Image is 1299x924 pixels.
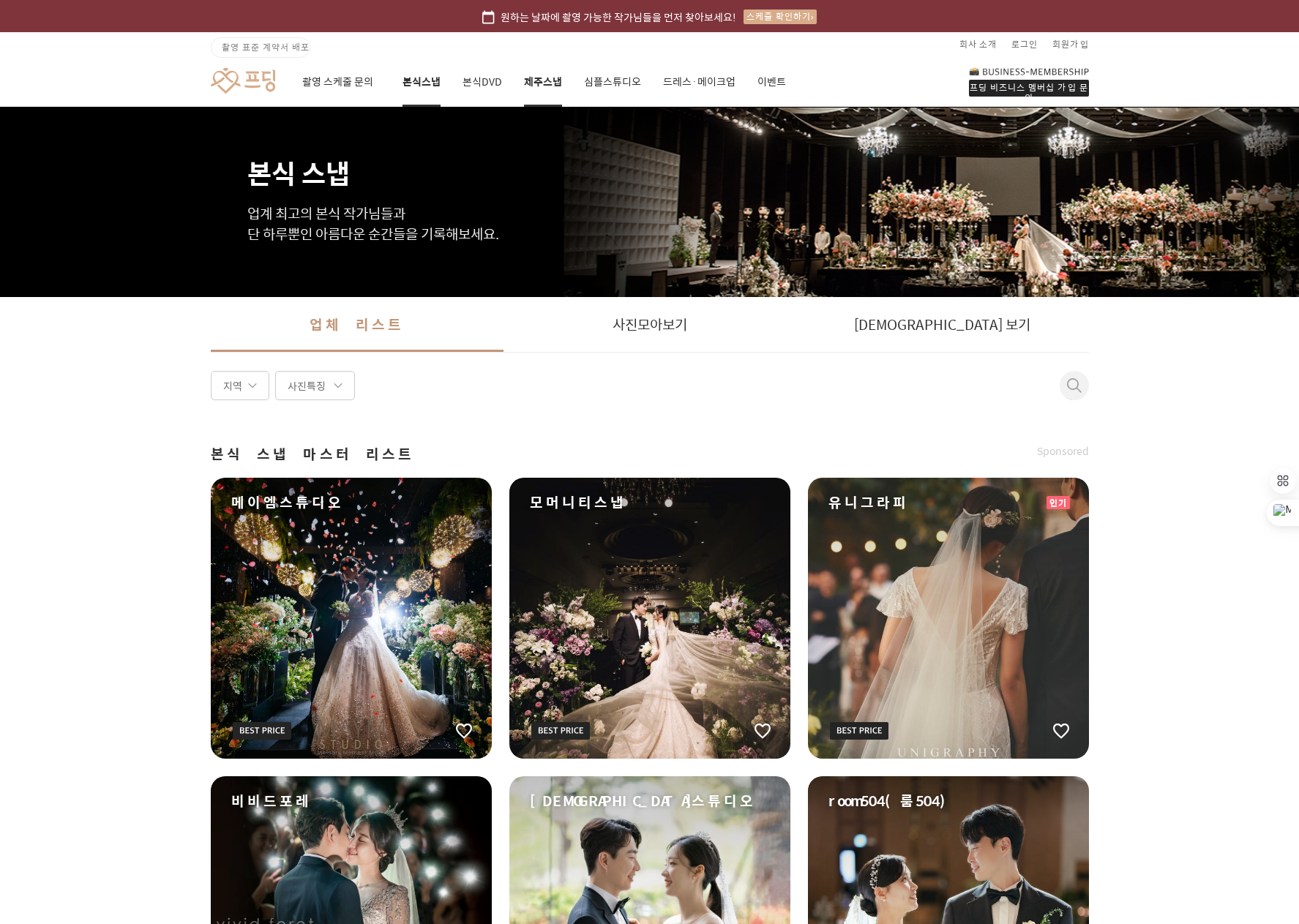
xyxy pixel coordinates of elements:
[134,487,151,498] span: 대화
[509,478,790,759] a: 모머니티스냅
[524,57,562,107] a: 제주스냅
[211,478,492,759] a: 메이엠스튜디오
[97,464,189,500] a: 대화
[663,57,735,107] a: 드레스·메이크업
[222,40,310,53] span: 촬영 표준 계약서 배포
[231,791,312,811] span: 비비드포레
[233,722,291,740] img: icon-bp-label2.9f32ef38.svg
[231,492,344,513] span: 메이엠스튜디오
[531,722,590,740] img: icon-bp-label2.9f32ef38.svg
[828,492,908,513] span: 유니그라피
[211,297,503,352] a: 업체 리스트
[1047,496,1070,509] div: 인기
[1011,32,1038,56] a: 로그인
[1060,378,1077,407] button: 취소
[211,37,310,58] a: 촬영 표준 계약서 배포
[530,791,756,811] span: [DEMOGRAPHIC_DATA]스튜디오
[189,464,281,500] a: 설정
[403,57,441,107] a: 본식스냅
[463,57,502,107] a: 본식DVD
[226,486,244,497] span: 설정
[744,10,817,24] div: 스케줄 확인하기
[757,57,786,107] a: 이벤트
[4,464,97,500] a: 홈
[46,486,55,497] span: 홈
[503,297,796,352] a: 사진모아보기
[275,371,355,400] div: 사진특징
[830,722,888,740] img: icon-bp-label2.9f32ef38.svg
[796,297,1089,352] a: [DEMOGRAPHIC_DATA] 보기
[1052,32,1089,56] a: 회원가입
[530,492,626,513] span: 모머니티스냅
[247,203,1052,244] p: 업계 최고의 본식 작가님들과 단 하루뿐인 아름다운 순간들을 기록해보세요.
[828,791,955,811] span: room504(룸504)
[959,32,997,56] a: 회사 소개
[1037,444,1089,459] span: Sponsored
[211,371,269,400] div: 지역
[302,57,381,107] a: 촬영 스케줄 문의
[969,66,1089,97] a: 프딩 비즈니스 멤버십 가입 문의
[969,80,1089,97] div: 프딩 비즈니스 멤버십 가입 문의
[211,444,414,465] span: 본식 스냅 마스터 리스트
[584,57,641,107] a: 심플스튜디오
[247,107,1052,186] h1: 본식 스냅
[501,9,736,25] span: 원하는 날짜에 촬영 가능한 작가님들을 먼저 찾아보세요!
[808,478,1089,759] a: 유니그라피 인기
